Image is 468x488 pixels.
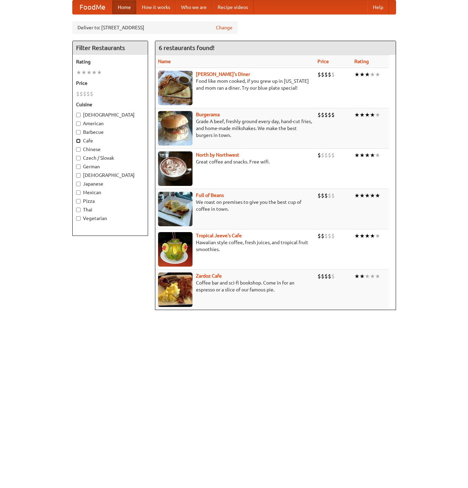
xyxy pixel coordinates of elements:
[76,130,81,135] input: Barbecue
[92,69,97,76] li: ★
[73,0,112,14] a: FoodMe
[76,216,81,221] input: Vegetarian
[97,69,102,76] li: ★
[370,71,375,78] li: ★
[196,233,242,238] a: Tropical Jeeve's Cafe
[158,59,171,64] a: Name
[328,71,331,78] li: $
[158,272,193,307] img: zardoz.jpg
[375,151,380,159] li: ★
[158,239,312,253] p: Hawaiian style coffee, fresh juices, and tropical fruit smoothies.
[86,69,92,76] li: ★
[76,155,144,161] label: Czech / Slovak
[72,21,238,34] div: Deliver to: [STREET_ADDRESS]
[370,192,375,199] li: ★
[354,192,360,199] li: ★
[318,272,321,280] li: $
[331,272,335,280] li: $
[318,192,321,199] li: $
[321,151,324,159] li: $
[370,272,375,280] li: ★
[158,192,193,226] img: beans.jpg
[354,71,360,78] li: ★
[324,272,328,280] li: $
[360,71,365,78] li: ★
[76,208,81,212] input: Thai
[76,198,144,205] label: Pizza
[76,163,144,170] label: German
[76,139,81,143] input: Cafe
[324,111,328,119] li: $
[354,111,360,119] li: ★
[76,69,81,76] li: ★
[196,273,222,279] a: Zardoz Cafe
[354,232,360,240] li: ★
[360,111,365,119] li: ★
[321,192,324,199] li: $
[365,151,370,159] li: ★
[318,71,321,78] li: $
[321,232,324,240] li: $
[112,0,136,14] a: Home
[331,192,335,199] li: $
[354,151,360,159] li: ★
[158,279,312,293] p: Coffee bar and sci-fi bookshop. Come in for an espresso or a slice of our famous pie.
[196,71,250,77] a: [PERSON_NAME]'s Diner
[365,232,370,240] li: ★
[196,192,224,198] a: Full of Beans
[370,111,375,119] li: ★
[76,147,81,152] input: Chinese
[76,173,81,178] input: [DEMOGRAPHIC_DATA]
[360,232,365,240] li: ★
[196,112,220,117] a: Burgerama
[360,272,365,280] li: ★
[328,232,331,240] li: $
[324,151,328,159] li: $
[328,151,331,159] li: $
[328,111,331,119] li: $
[158,78,312,91] p: Food like mom cooked, if you grew up in [US_STATE] and mom ran a diner. Try our blue plate special!
[375,232,380,240] li: ★
[331,111,335,119] li: $
[73,41,148,55] h4: Filter Restaurants
[360,151,365,159] li: ★
[365,192,370,199] li: ★
[76,215,144,222] label: Vegetarian
[136,0,176,14] a: How it works
[76,165,81,169] input: German
[76,111,144,118] label: [DEMOGRAPHIC_DATA]
[321,272,324,280] li: $
[328,272,331,280] li: $
[158,111,193,146] img: burgerama.jpg
[318,111,321,119] li: $
[76,206,144,213] label: Thai
[158,199,312,212] p: We roast on premises to give you the best cup of coffee in town.
[354,272,360,280] li: ★
[158,71,193,105] img: sallys.jpg
[76,90,80,98] li: $
[331,71,335,78] li: $
[76,182,81,186] input: Japanese
[324,192,328,199] li: $
[318,59,329,64] a: Price
[212,0,253,14] a: Recipe videos
[365,71,370,78] li: ★
[196,152,239,158] a: North by Northwest
[159,44,215,51] ng-pluralize: 6 restaurants found!
[331,232,335,240] li: $
[76,189,144,196] label: Mexican
[83,90,86,98] li: $
[328,192,331,199] li: $
[360,192,365,199] li: ★
[76,146,144,153] label: Chinese
[76,156,81,160] input: Czech / Slovak
[375,192,380,199] li: ★
[216,24,232,31] a: Change
[76,113,81,117] input: [DEMOGRAPHIC_DATA]
[76,137,144,144] label: Cafe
